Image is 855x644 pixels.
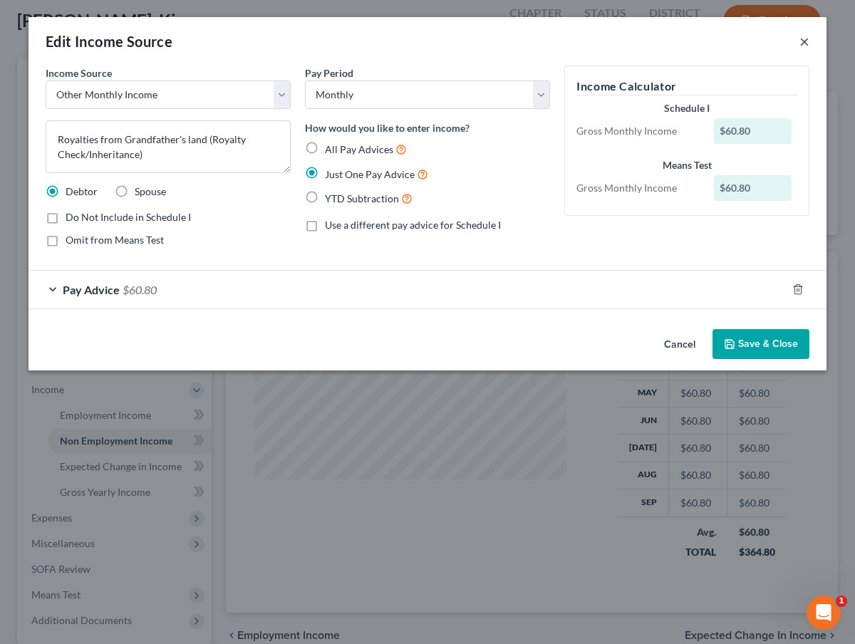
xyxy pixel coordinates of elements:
[123,283,157,296] span: $60.80
[836,596,847,607] span: 1
[714,175,792,201] div: $60.80
[325,192,399,204] span: YTD Subtraction
[66,185,98,197] span: Debtor
[135,185,166,197] span: Spouse
[799,33,809,50] button: ×
[714,118,792,144] div: $60.80
[569,124,707,138] div: Gross Monthly Income
[576,101,797,115] div: Schedule I
[305,66,353,80] label: Pay Period
[653,331,707,359] button: Cancel
[576,158,797,172] div: Means Test
[46,31,172,51] div: Edit Income Source
[325,219,501,231] span: Use a different pay advice for Schedule I
[569,181,707,195] div: Gross Monthly Income
[66,211,191,223] span: Do Not Include in Schedule I
[66,234,164,246] span: Omit from Means Test
[305,120,470,135] label: How would you like to enter income?
[807,596,841,630] iframe: Intercom live chat
[46,67,112,79] span: Income Source
[325,143,393,155] span: All Pay Advices
[325,168,415,180] span: Just One Pay Advice
[576,78,797,95] h5: Income Calculator
[712,329,809,359] button: Save & Close
[63,283,120,296] span: Pay Advice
